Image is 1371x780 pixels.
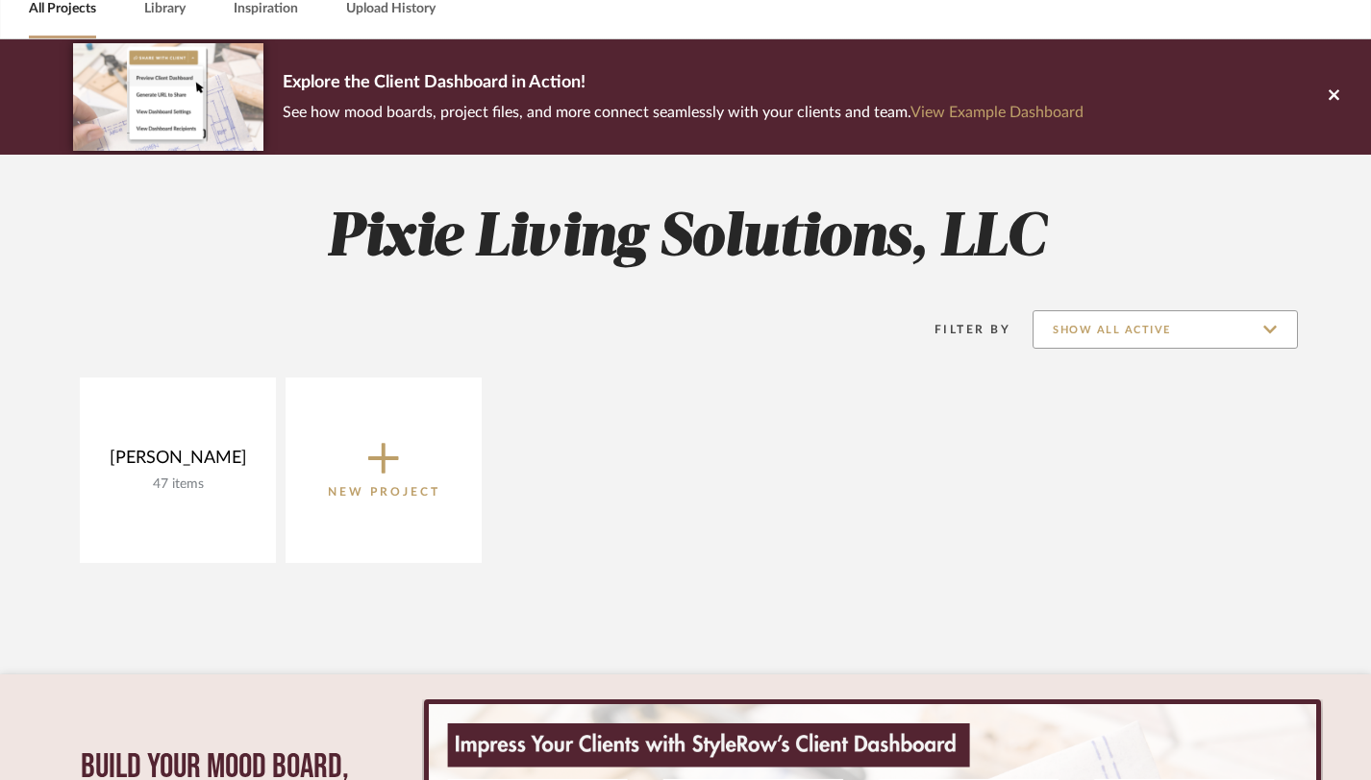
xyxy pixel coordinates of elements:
button: New Project [286,378,482,563]
p: Explore the Client Dashboard in Action! [283,68,1084,99]
p: See how mood boards, project files, and more connect seamlessly with your clients and team. [283,99,1084,126]
a: View Example Dashboard [910,105,1084,120]
div: [PERSON_NAME] [95,448,261,476]
div: 47 items [95,476,261,493]
div: Filter By [910,320,1010,339]
p: New Project [328,482,440,501]
img: d5d033c5-7b12-40c2-a960-1ecee1989c38.png [73,43,263,150]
